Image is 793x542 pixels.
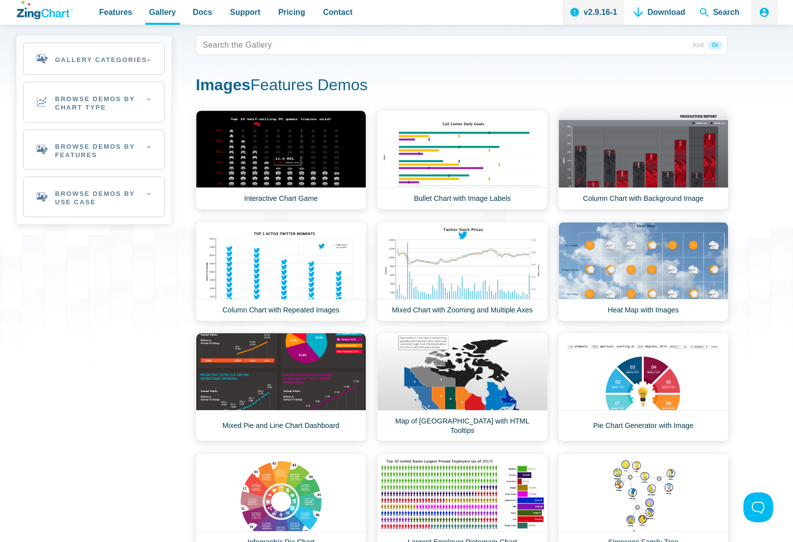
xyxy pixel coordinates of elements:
[196,76,250,94] strong: Images
[278,5,305,19] span: Pricing
[558,222,729,321] a: Heat Map with Images
[24,82,164,122] h2: Browse Demos By Chart Type
[377,110,548,210] a: Bullet Chart with Image Labels
[230,5,260,19] span: Support
[193,5,212,19] span: Docs
[377,333,548,441] a: Map of [GEOGRAPHIC_DATA] with HTML Tooltips
[743,492,773,522] iframe: Toggle Customer Support
[17,1,73,19] a: ZingChart Logo. Click to return to the homepage
[24,43,164,74] h2: Gallery Categories
[377,222,548,321] a: Mixed Chart with Zooming and Multiple Axes
[196,110,366,210] a: Interactive Chart Game
[149,5,176,19] span: Gallery
[196,333,366,441] a: Mixed Pie and Line Chart Dashboard
[196,75,728,97] h1: Features Demos
[558,333,729,441] a: Pie Chart Generator with Image
[688,41,708,50] span: And
[24,177,164,217] h2: Browse Demos By Use Case
[323,5,353,19] span: Contact
[558,110,729,210] a: Column Chart with Background Image
[708,41,723,50] span: Or
[24,130,164,170] h2: Browse Demos By Features
[196,222,366,321] a: Column Chart with Repeated Images
[99,5,132,19] span: Features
